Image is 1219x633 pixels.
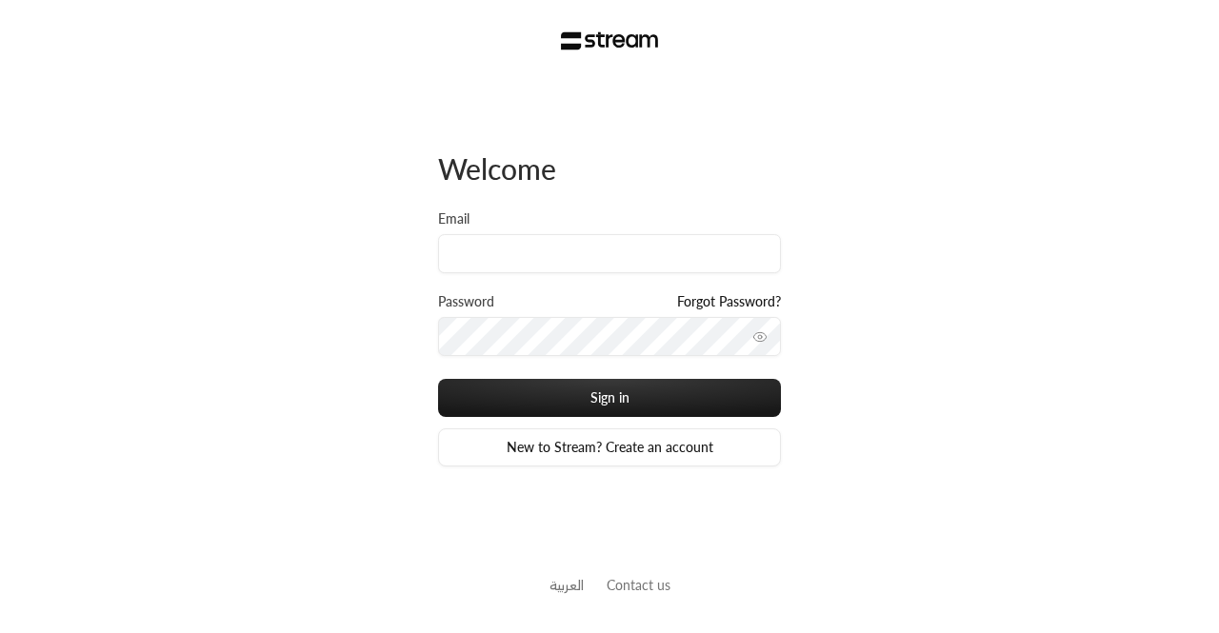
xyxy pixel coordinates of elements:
a: Contact us [607,577,670,593]
a: Forgot Password? [677,292,781,311]
span: Welcome [438,151,556,186]
img: Stream Logo [561,31,659,50]
button: Sign in [438,379,781,417]
button: toggle password visibility [745,322,775,352]
button: Contact us [607,575,670,595]
label: Password [438,292,494,311]
label: Email [438,209,470,228]
a: New to Stream? Create an account [438,428,781,466]
a: العربية [550,567,584,603]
